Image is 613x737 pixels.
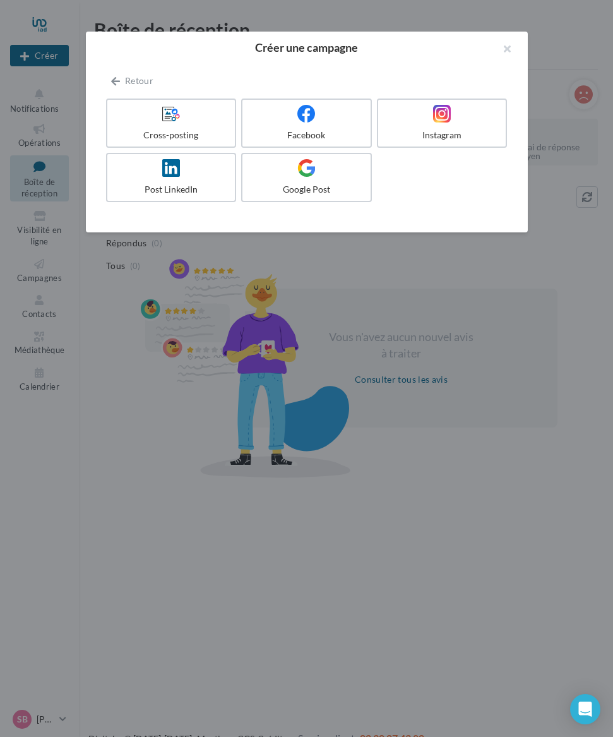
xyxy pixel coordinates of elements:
div: Google Post [247,183,366,196]
div: Facebook [247,129,366,141]
div: Post LinkedIn [112,183,230,196]
div: Open Intercom Messenger [570,694,600,724]
button: Retour [106,73,158,88]
div: Instagram [383,129,501,141]
h2: Créer une campagne [106,42,508,53]
div: Cross-posting [112,129,230,141]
